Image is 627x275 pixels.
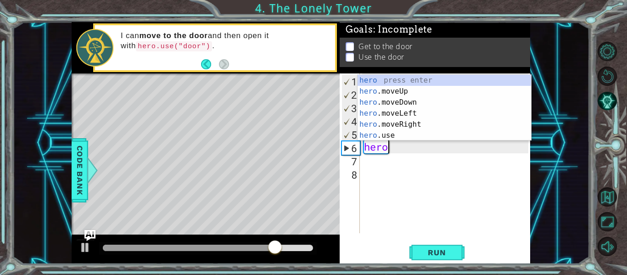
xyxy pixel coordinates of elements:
button: Ask AI [84,230,95,241]
button: Restart Level [598,67,617,86]
div: 6 [342,141,360,155]
span: : Incomplete [373,27,432,38]
div: 8 [341,168,360,181]
button: AI Hint [598,91,617,111]
span: Goals [346,27,432,38]
p: Get to the door [358,44,412,54]
button: Next [219,59,229,69]
p: I can and then open it with . [121,31,329,51]
div: 2 [342,88,360,101]
button: Back [201,59,219,69]
button: Level Options [598,42,617,61]
button: Maximize Browser [598,212,617,231]
div: 7 [341,155,360,168]
code: hero.use("door") [136,41,212,51]
a: Back to Map [599,185,627,209]
button: Mute [598,237,617,256]
strong: move to the door [139,31,207,40]
div: 3 [342,101,360,115]
span: Code Bank [70,142,84,198]
button: Ctrl + P: Play [76,239,95,258]
span: Run [419,248,455,257]
button: Shift+Enter: Run current code. [409,243,465,262]
div: 4 [342,115,360,128]
div: 5 [342,128,360,141]
div: 1 [342,75,360,88]
p: Use the door [358,55,404,65]
button: Back to Map [598,187,617,207]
